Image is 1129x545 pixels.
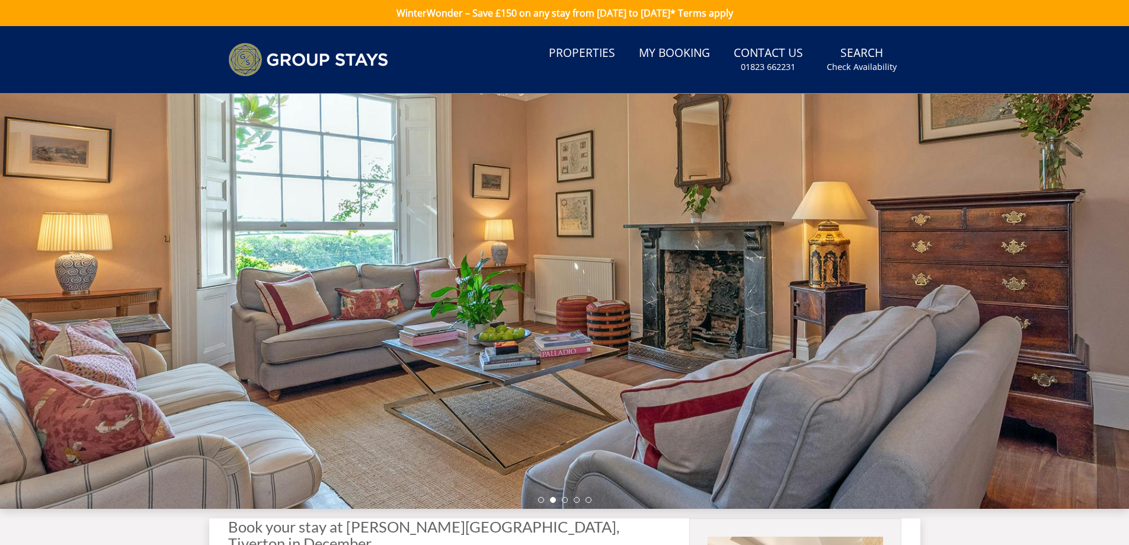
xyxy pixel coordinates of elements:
img: Group Stays [228,43,388,77]
small: Check Availability [827,61,897,73]
a: Contact Us01823 662231 [729,40,808,79]
small: 01823 662231 [741,61,795,73]
a: My Booking [634,40,715,67]
a: Properties [544,40,620,67]
a: SearchCheck Availability [822,40,901,79]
